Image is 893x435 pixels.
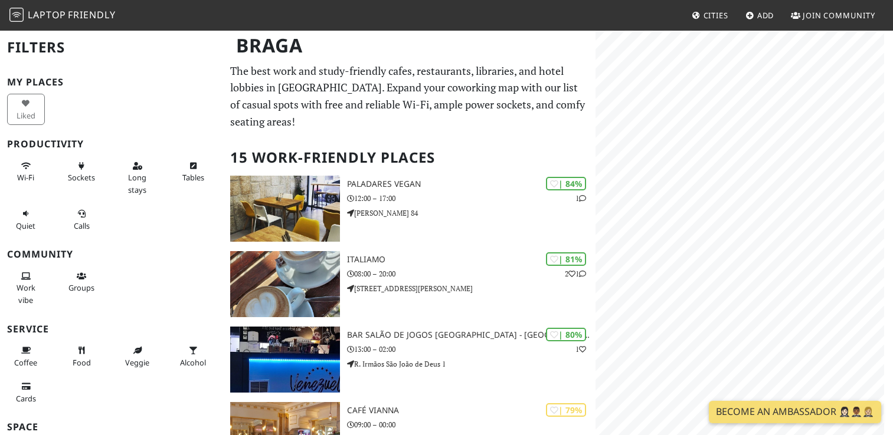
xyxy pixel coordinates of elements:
button: Groups [63,266,101,298]
a: Paladares Vegan | 84% 1 Paladares Vegan 12:00 – 17:00 [PERSON_NAME] 84 [223,176,595,242]
p: 09:00 – 00:00 [347,419,595,430]
h3: Café Vianna [347,406,595,416]
span: Group tables [68,282,94,293]
button: Work vibe [7,266,45,309]
p: 1 [575,344,586,355]
div: | 84% [546,177,586,190]
a: Bar Salão De Jogos Venezuela - Jony | 80% 1 Bar Salão De Jogos [GEOGRAPHIC_DATA] - [GEOGRAPHIC_DA... [223,327,595,393]
img: LaptopFriendly [9,8,24,22]
h2: 15 Work-Friendly Places [230,140,588,176]
p: [PERSON_NAME] 84 [347,207,595,219]
p: [STREET_ADDRESS][PERSON_NAME] [347,283,595,294]
span: Cities [704,10,728,21]
div: | 79% [546,403,586,417]
span: Long stays [128,172,146,195]
button: Tables [175,156,212,187]
button: Coffee [7,341,45,372]
button: Alcohol [175,341,212,372]
button: Calls [63,204,101,235]
p: R. Irmãos São João de Deus 1 [347,358,595,370]
button: Long stays [119,156,156,199]
span: Alcohol [180,357,206,368]
span: Stable Wi-Fi [17,172,34,183]
button: Food [63,341,101,372]
a: Italiamo | 81% 21 Italiamo 08:00 – 20:00 [STREET_ADDRESS][PERSON_NAME] [223,251,595,317]
span: Food [73,357,91,368]
h3: Service [7,324,216,335]
span: Power sockets [68,172,95,183]
h3: Italiamo [347,255,595,265]
p: 1 [575,193,586,204]
div: | 80% [546,328,586,341]
span: Laptop [28,8,66,21]
a: Join Community [786,5,880,26]
div: | 81% [546,252,586,266]
button: Veggie [119,341,156,372]
a: LaptopFriendly LaptopFriendly [9,5,116,26]
span: Quiet [16,220,35,231]
p: 2 1 [565,268,586,279]
span: Friendly [68,8,115,21]
a: Add [741,5,779,26]
span: Credit cards [16,393,36,404]
span: People working [17,282,35,305]
h3: Productivity [7,139,216,150]
img: Paladares Vegan [230,176,340,242]
h3: Space [7,421,216,433]
button: Quiet [7,204,45,235]
p: 12:00 – 17:00 [347,193,595,204]
a: Cities [687,5,733,26]
p: 13:00 – 02:00 [347,344,595,355]
h3: Community [7,249,216,260]
h3: Paladares Vegan [347,179,595,189]
span: Video/audio calls [74,220,90,231]
span: Veggie [125,357,149,368]
button: Wi-Fi [7,156,45,187]
span: Coffee [14,357,37,368]
a: Become an Ambassador 🤵🏻‍♀️🤵🏾‍♂️🤵🏼‍♀️ [709,401,881,423]
img: Bar Salão De Jogos Venezuela - Jony [230,327,340,393]
button: Cards [7,377,45,408]
h3: My Places [7,77,216,88]
p: The best work and study-friendly cafes, restaurants, libraries, and hotel lobbies in [GEOGRAPHIC_... [230,62,588,130]
h1: Braga [227,29,593,62]
img: Italiamo [230,251,340,317]
span: Work-friendly tables [182,172,204,183]
span: Add [757,10,774,21]
span: Join Community [803,10,875,21]
button: Sockets [63,156,101,187]
h3: Bar Salão De Jogos [GEOGRAPHIC_DATA] - [GEOGRAPHIC_DATA] [347,330,595,340]
h2: Filters [7,29,216,65]
p: 08:00 – 20:00 [347,268,595,279]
